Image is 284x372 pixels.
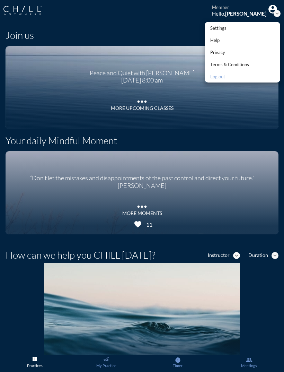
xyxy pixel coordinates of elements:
a: Timer [143,355,213,372]
div: Meetings [216,363,282,368]
div: MORE MOMENTS [122,210,162,216]
div: Hello, [212,10,267,17]
i: expand_more [233,252,240,259]
div: Peace and Quiet with [PERSON_NAME] [90,64,195,77]
div: More Upcoming Classes [111,105,174,111]
i: more_horiz [135,95,149,105]
div: Privacy [210,48,249,57]
div: [DATE] 8:00 am [90,77,195,84]
img: Graph [104,357,109,361]
div: Settings [210,24,249,32]
img: Profile icon [268,5,277,14]
a: Meetings [214,355,284,372]
div: Timer [145,363,211,368]
strong: [PERSON_NAME] [225,10,267,17]
div: “Don’t let the mistakes and disappointments of the past control and direct your future.” [PERSON_... [14,169,270,189]
div: Practices [2,363,68,368]
a: My Practice [71,355,141,372]
div: Duration [248,252,268,258]
img: List [33,357,37,361]
i: more_horiz [135,200,149,210]
div: Terms & Conditions [210,60,249,69]
div: 11 [144,221,152,228]
i: group [246,357,252,363]
h1: Your daily Mindful Moment [6,135,117,147]
i: expand_more [272,252,278,259]
div: Help [210,36,249,44]
img: Company Logo [3,6,42,15]
h1: How can we help you CHILL [DATE]? [6,249,155,261]
div: Log out [210,72,249,81]
h1: Join us [6,29,34,41]
div: Instructor [208,252,230,258]
div: member [212,5,267,10]
i: timer [175,357,181,363]
div: My Practice [73,363,139,368]
a: Company Logo [3,2,48,16]
i: favorite [134,220,142,228]
i: expand_more [274,10,281,17]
